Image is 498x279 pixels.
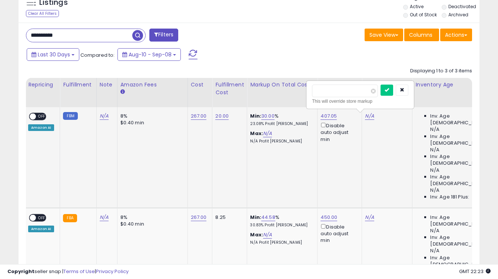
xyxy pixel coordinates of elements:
span: Aug-10 - Sep-08 [129,51,172,58]
span: Compared to: [80,52,114,59]
div: 8% [120,113,182,119]
div: $0.40 min [120,119,182,126]
a: N/A [100,112,109,120]
p: 23.08% Profit [PERSON_NAME] [250,121,312,127]
span: 2025-10-9 22:23 GMT [459,268,491,275]
span: Inv. Age [DEMOGRAPHIC_DATA]: [430,133,498,147]
small: Amazon Fees. [120,89,125,95]
a: Terms of Use [63,268,95,275]
small: FBM [63,112,77,120]
div: Amazon AI [28,226,54,232]
div: 8% [120,214,182,221]
a: N/A [100,214,109,221]
p: N/A Profit [PERSON_NAME] [250,240,312,245]
div: % [250,113,312,127]
span: Inv. Age [DEMOGRAPHIC_DATA]-180: [430,174,498,187]
div: $0.40 min [120,221,182,227]
a: 267.00 [191,214,207,221]
span: Inv. Age [DEMOGRAPHIC_DATA]: [430,255,498,268]
button: Columns [404,29,439,41]
a: N/A [263,130,272,137]
span: N/A [430,147,439,153]
div: Cost [191,81,209,89]
label: Archived [448,12,468,18]
div: This will override store markup [312,98,408,105]
span: N/A [430,247,439,254]
a: 267.00 [191,112,207,120]
b: Max: [250,231,263,238]
div: Note [100,81,114,89]
button: Save View [365,29,403,41]
button: Actions [440,29,472,41]
b: Min: [250,112,261,119]
div: Disable auto adjust min [321,223,356,244]
small: FBA [63,214,77,222]
span: OFF [36,114,48,120]
div: Amazon Fees [120,81,185,89]
span: N/A [430,126,439,133]
a: 407.05 [321,112,337,120]
a: 30.00 [261,112,275,120]
span: N/A [430,227,439,234]
div: Repricing [28,81,57,89]
a: 44.58 [261,214,275,221]
label: Deactivated [448,3,476,10]
div: Markup on Total Cost [250,81,314,89]
a: 450.00 [321,214,337,221]
a: N/A [263,231,272,239]
b: Max: [250,130,263,137]
span: Inv. Age [DEMOGRAPHIC_DATA]: [430,234,498,247]
b: Min: [250,214,261,221]
span: Inv. Age [DEMOGRAPHIC_DATA]: [430,153,498,167]
th: The percentage added to the cost of goods (COGS) that forms the calculator for Min & Max prices. [247,78,318,107]
button: Last 30 Days [27,48,79,61]
div: Fulfillment [63,81,93,89]
p: 30.83% Profit [PERSON_NAME] [250,223,312,228]
div: Amazon AI [28,124,54,131]
strong: Copyright [7,268,34,275]
label: Out of Stock [410,12,437,18]
div: Displaying 1 to 3 of 3 items [410,68,472,75]
div: Clear All Filters [26,10,59,17]
div: seller snap | | [7,268,129,275]
a: N/A [365,214,374,221]
span: Last 30 Days [38,51,70,58]
button: Aug-10 - Sep-08 [117,48,181,61]
span: N/A [430,187,439,194]
p: N/A Profit [PERSON_NAME] [250,139,312,144]
label: Active [410,3,424,10]
a: N/A [365,112,374,120]
span: Columns [409,31,432,39]
span: Inv. Age 181 Plus: [430,194,469,200]
a: Privacy Policy [96,268,129,275]
span: Inv. Age [DEMOGRAPHIC_DATA]: [430,113,498,126]
button: Filters [149,29,178,42]
div: % [250,214,312,228]
span: N/A [430,167,439,174]
div: Disable auto adjust min [321,121,356,143]
span: OFF [36,214,48,221]
div: Fulfillment Cost [215,81,244,96]
div: 8.25 [215,214,241,221]
a: 20.00 [215,112,229,120]
span: Inv. Age [DEMOGRAPHIC_DATA]: [430,214,498,227]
